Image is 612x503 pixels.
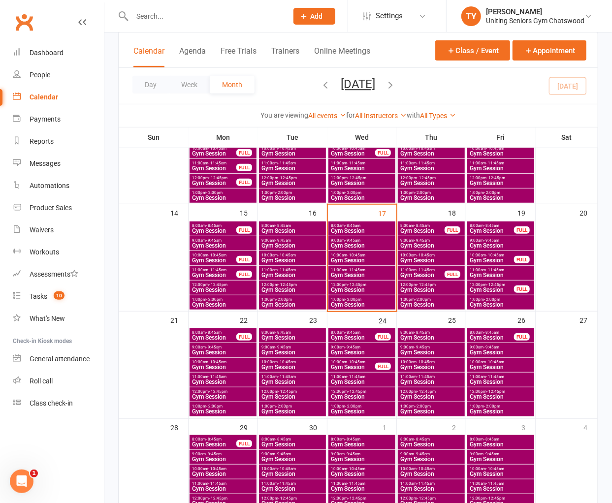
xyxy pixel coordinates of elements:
[330,190,393,195] span: 1:00pm
[236,149,252,157] div: FULL
[192,253,237,257] span: 10:00am
[275,238,291,243] span: - 9:45am
[417,360,435,364] span: - 10:45am
[278,360,296,364] span: - 10:45am
[240,312,258,328] div: 22
[417,253,435,257] span: - 10:45am
[330,257,393,263] span: Gym Session
[400,228,445,234] span: Gym Session
[13,153,104,175] a: Messages
[261,165,324,171] span: Gym Session
[236,164,252,171] div: FULL
[192,151,237,157] span: Gym Session
[189,127,258,148] th: Mon
[208,375,226,379] span: - 11:45am
[192,190,255,195] span: 1:00pm
[119,127,189,148] th: Sun
[469,268,532,272] span: 11:00am
[13,285,104,308] a: Tasks 10
[469,330,515,335] span: 8:00am
[261,257,324,263] span: Gym Session
[330,297,393,302] span: 1:00pm
[330,272,393,278] span: Gym Session
[192,364,255,370] span: Gym Session
[236,256,252,263] div: FULL
[170,204,188,220] div: 14
[261,253,324,257] span: 10:00am
[314,46,370,67] button: Online Meetings
[293,8,335,25] button: Add
[275,223,291,228] span: - 8:45am
[345,238,360,243] span: - 9:45am
[30,137,54,145] div: Reports
[30,115,61,123] div: Payments
[469,146,532,151] span: 10:00am
[206,238,222,243] span: - 9:45am
[469,335,515,341] span: Gym Session
[192,146,237,151] span: 10:00am
[278,283,297,287] span: - 12:45pm
[486,360,504,364] span: - 10:45am
[486,268,504,272] span: - 11:45am
[345,223,360,228] span: - 8:45am
[192,360,255,364] span: 10:00am
[192,195,255,201] span: Gym Session
[469,176,532,180] span: 12:00pm
[261,238,324,243] span: 9:00am
[469,302,532,308] span: Gym Session
[208,253,226,257] span: - 10:45am
[400,335,463,341] span: Gym Session
[341,77,376,91] button: [DATE]
[261,190,324,195] span: 1:00pm
[208,161,226,165] span: - 11:45am
[469,165,532,171] span: Gym Session
[330,330,376,335] span: 8:00am
[469,195,532,201] span: Gym Session
[209,283,227,287] span: - 12:45pm
[261,146,324,151] span: 10:00am
[400,243,463,249] span: Gym Session
[469,297,532,302] span: 1:00pm
[414,330,430,335] span: - 8:45am
[30,248,59,256] div: Workouts
[445,271,460,278] div: FULL
[240,204,258,220] div: 15
[400,176,463,180] span: 12:00pm
[486,176,505,180] span: - 12:45pm
[206,297,223,302] span: - 2:00pm
[330,360,376,364] span: 10:00am
[469,243,532,249] span: Gym Session
[347,253,365,257] span: - 10:45am
[278,176,297,180] span: - 12:45pm
[309,204,327,220] div: 16
[258,127,327,148] th: Tue
[261,297,324,302] span: 1:00pm
[330,195,393,201] span: Gym Session
[278,375,296,379] span: - 11:45am
[30,470,38,477] span: 1
[13,370,104,392] a: Roll call
[345,297,361,302] span: - 2:00pm
[469,228,515,234] span: Gym Session
[469,190,532,195] span: 1:00pm
[311,12,323,20] span: Add
[192,345,255,349] span: 9:00am
[483,238,499,243] span: - 9:45am
[330,243,393,249] span: Gym Session
[330,161,393,165] span: 11:00am
[486,161,504,165] span: - 11:45am
[261,223,324,228] span: 8:00am
[445,226,460,234] div: FULL
[30,355,90,363] div: General attendance
[261,360,324,364] span: 10:00am
[400,287,463,293] span: Gym Session
[179,46,206,67] button: Agenda
[330,180,393,186] span: Gym Session
[414,238,430,243] span: - 9:45am
[192,330,237,335] span: 8:00am
[330,283,393,287] span: 12:00pm
[13,108,104,130] a: Payments
[30,93,58,101] div: Calendar
[261,161,324,165] span: 11:00am
[206,223,222,228] span: - 8:45am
